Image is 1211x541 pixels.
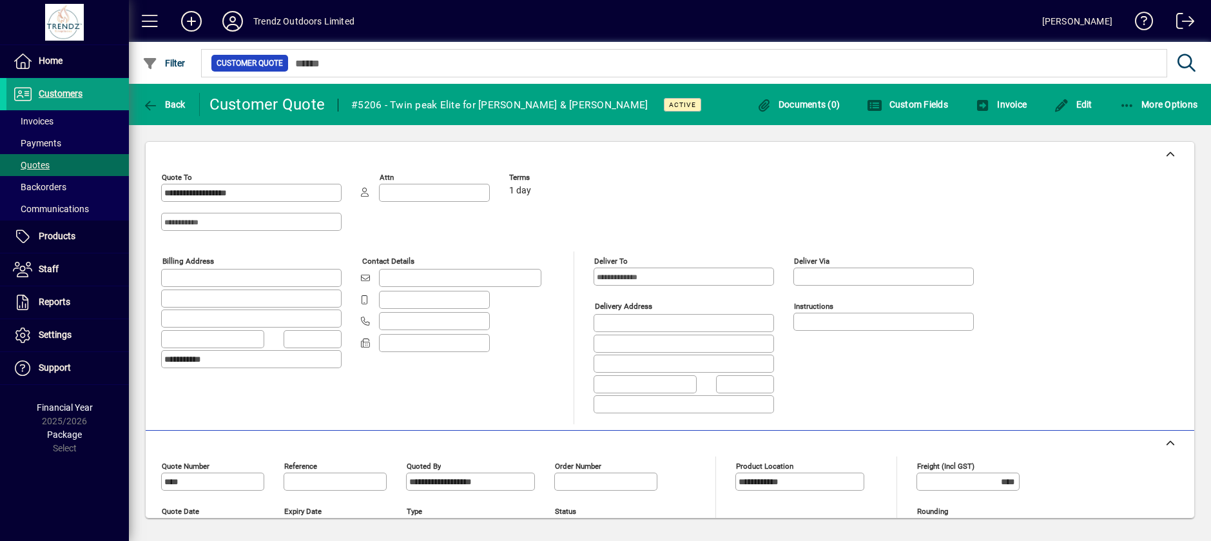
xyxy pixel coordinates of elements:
[1116,93,1201,116] button: More Options
[39,330,72,340] span: Settings
[6,253,129,286] a: Staff
[47,429,82,440] span: Package
[13,182,66,192] span: Backorders
[39,362,71,373] span: Support
[794,302,833,311] mat-label: Instructions
[380,173,394,182] mat-label: Attn
[555,461,601,470] mat-label: Order number
[6,45,129,77] a: Home
[975,99,1027,110] span: Invoice
[39,264,59,274] span: Staff
[6,221,129,253] a: Products
[171,10,212,33] button: Add
[669,101,696,109] span: Active
[209,94,325,115] div: Customer Quote
[594,257,628,266] mat-label: Deliver To
[139,93,189,116] button: Back
[555,506,576,515] mat-label: Status
[162,173,192,182] mat-label: Quote To
[217,57,283,70] span: Customer Quote
[39,297,70,307] span: Reports
[212,10,253,33] button: Profile
[1167,3,1195,44] a: Logout
[13,204,89,214] span: Communications
[162,506,199,515] mat-label: Quote date
[142,58,186,68] span: Filter
[284,461,317,470] mat-label: Reference
[253,11,354,32] div: Trendz Outdoors Limited
[1119,99,1198,110] span: More Options
[284,506,322,515] mat-label: Expiry date
[1042,11,1112,32] div: [PERSON_NAME]
[6,176,129,198] a: Backorders
[6,319,129,351] a: Settings
[794,257,829,266] mat-label: Deliver via
[736,461,793,470] mat-label: Product location
[972,93,1030,116] button: Invoice
[917,506,948,515] mat-label: Rounding
[13,160,50,170] span: Quotes
[6,352,129,384] a: Support
[6,286,129,319] a: Reports
[39,55,63,66] span: Home
[6,198,129,220] a: Communications
[917,461,974,470] mat-label: Freight (incl GST)
[162,461,209,470] mat-label: Quote number
[13,138,61,148] span: Payments
[6,132,129,154] a: Payments
[864,93,951,116] button: Custom Fields
[1051,93,1096,116] button: Edit
[139,52,189,75] button: Filter
[407,461,441,470] mat-label: Quoted by
[39,88,82,99] span: Customers
[142,99,186,110] span: Back
[6,110,129,132] a: Invoices
[867,99,948,110] span: Custom Fields
[6,154,129,176] a: Quotes
[1054,99,1092,110] span: Edit
[351,95,648,115] div: #5206 - Twin peak Elite for [PERSON_NAME] & [PERSON_NAME]
[753,93,843,116] button: Documents (0)
[129,93,200,116] app-page-header-button: Back
[509,186,531,196] span: 1 day
[39,231,75,241] span: Products
[1125,3,1154,44] a: Knowledge Base
[13,116,53,126] span: Invoices
[756,99,840,110] span: Documents (0)
[37,402,93,413] span: Financial Year
[407,506,422,515] mat-label: Type
[509,173,586,182] span: Terms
